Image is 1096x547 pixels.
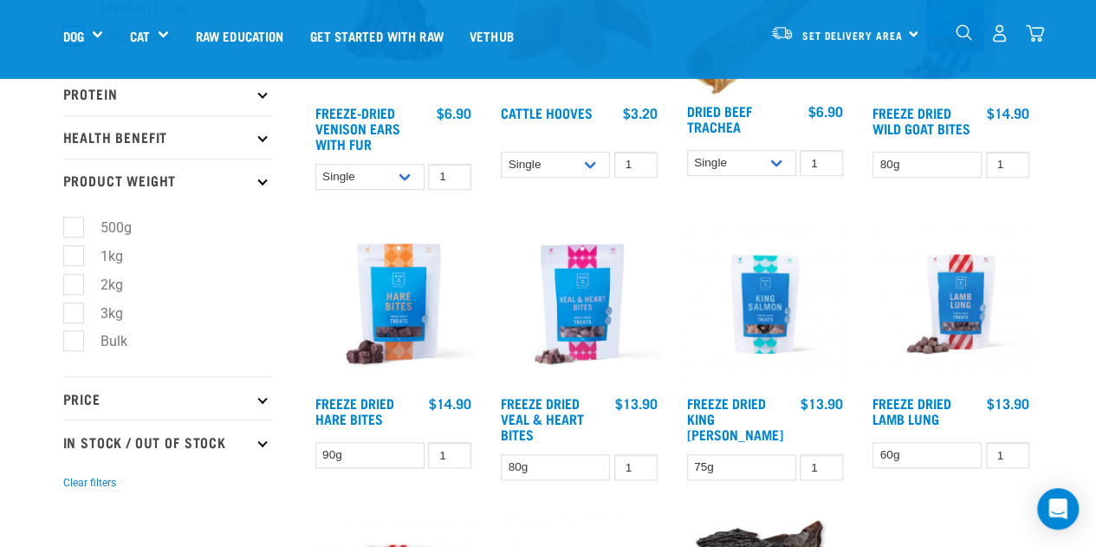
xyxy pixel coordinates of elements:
div: $6.90 [808,103,843,119]
p: Price [63,376,271,420]
input: 1 [614,454,658,481]
a: Cat [129,26,149,46]
div: $13.90 [801,395,843,411]
input: 1 [986,442,1029,469]
label: Bulk [73,330,134,352]
input: 1 [986,152,1029,179]
div: $14.90 [987,105,1029,120]
img: RE Product Shoot 2023 Nov8571 [868,221,1034,387]
a: Freeze Dried Veal & Heart Bites [501,399,584,438]
label: 1kg [73,245,130,267]
input: 1 [614,152,658,179]
a: Get started with Raw [297,1,457,70]
button: Clear filters [63,475,116,491]
div: $3.20 [623,105,658,120]
img: Raw Essentials Freeze Dried Veal & Heart Bites Treats [496,221,662,387]
div: $13.90 [615,395,658,411]
div: $6.90 [437,105,471,120]
a: Dog [63,26,84,46]
a: Freeze-Dried Venison Ears with Fur [315,108,400,147]
a: Freeze Dried Lamb Lung [872,399,951,422]
img: van-moving.png [770,25,794,41]
label: 3kg [73,303,130,324]
label: 2kg [73,274,130,296]
p: Product Weight [63,159,271,202]
img: RE Product Shoot 2023 Nov8584 [683,221,848,387]
a: Freeze Dried King [PERSON_NAME] [687,399,783,438]
a: Raw Education [182,1,296,70]
a: Vethub [457,1,527,70]
p: In Stock / Out Of Stock [63,420,271,463]
p: Protein [63,72,271,115]
div: $13.90 [987,395,1029,411]
img: home-icon@2x.png [1026,24,1044,42]
img: Raw Essentials Freeze Dried Hare Bites [311,221,477,387]
a: Freeze Dried Hare Bites [315,399,394,422]
input: 1 [428,442,471,469]
div: $14.90 [429,395,471,411]
img: home-icon-1@2x.png [956,24,972,41]
a: Dried Beef Trachea [687,107,752,130]
a: Freeze Dried Wild Goat Bites [872,108,970,132]
span: Set Delivery Area [802,32,903,38]
img: user.png [990,24,1008,42]
div: Open Intercom Messenger [1037,488,1079,530]
a: Cattle Hooves [501,108,593,116]
label: 500g [73,217,139,238]
input: 1 [800,150,843,177]
input: 1 [428,164,471,191]
p: Health Benefit [63,115,271,159]
input: 1 [800,454,843,481]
